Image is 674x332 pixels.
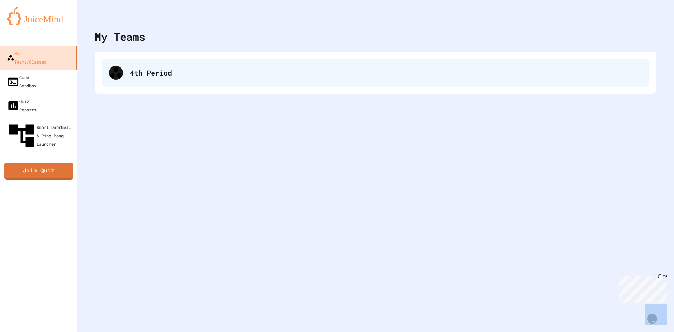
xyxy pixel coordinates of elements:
iframe: chat widget [616,273,667,303]
div: Chat with us now!Close [3,3,48,45]
div: 4th Period [130,67,642,78]
img: logo-orange.svg [7,7,70,25]
div: Code Sandbox [7,73,37,90]
div: 4th Period [102,59,649,87]
div: My Teams/Classes [7,49,46,66]
div: Quiz Reports [7,97,37,114]
div: Smart Doorbell & Ping Pong Launcher [7,121,74,150]
iframe: chat widget [645,304,667,325]
div: My Teams [95,29,145,45]
a: Join Quiz [4,163,73,180]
